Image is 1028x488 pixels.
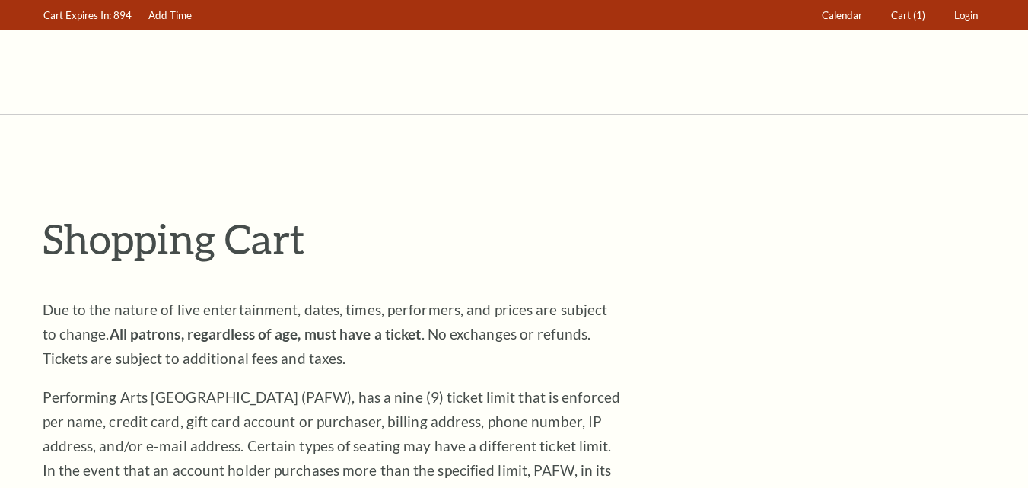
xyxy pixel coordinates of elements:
[113,9,132,21] span: 894
[913,9,925,21] span: (1)
[947,1,985,30] a: Login
[141,1,199,30] a: Add Time
[954,9,978,21] span: Login
[891,9,911,21] span: Cart
[43,301,608,367] span: Due to the nature of live entertainment, dates, times, performers, and prices are subject to chan...
[814,1,869,30] a: Calendar
[822,9,862,21] span: Calendar
[43,214,986,263] p: Shopping Cart
[43,9,111,21] span: Cart Expires In:
[110,325,422,343] strong: All patrons, regardless of age, must have a ticket
[883,1,932,30] a: Cart (1)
